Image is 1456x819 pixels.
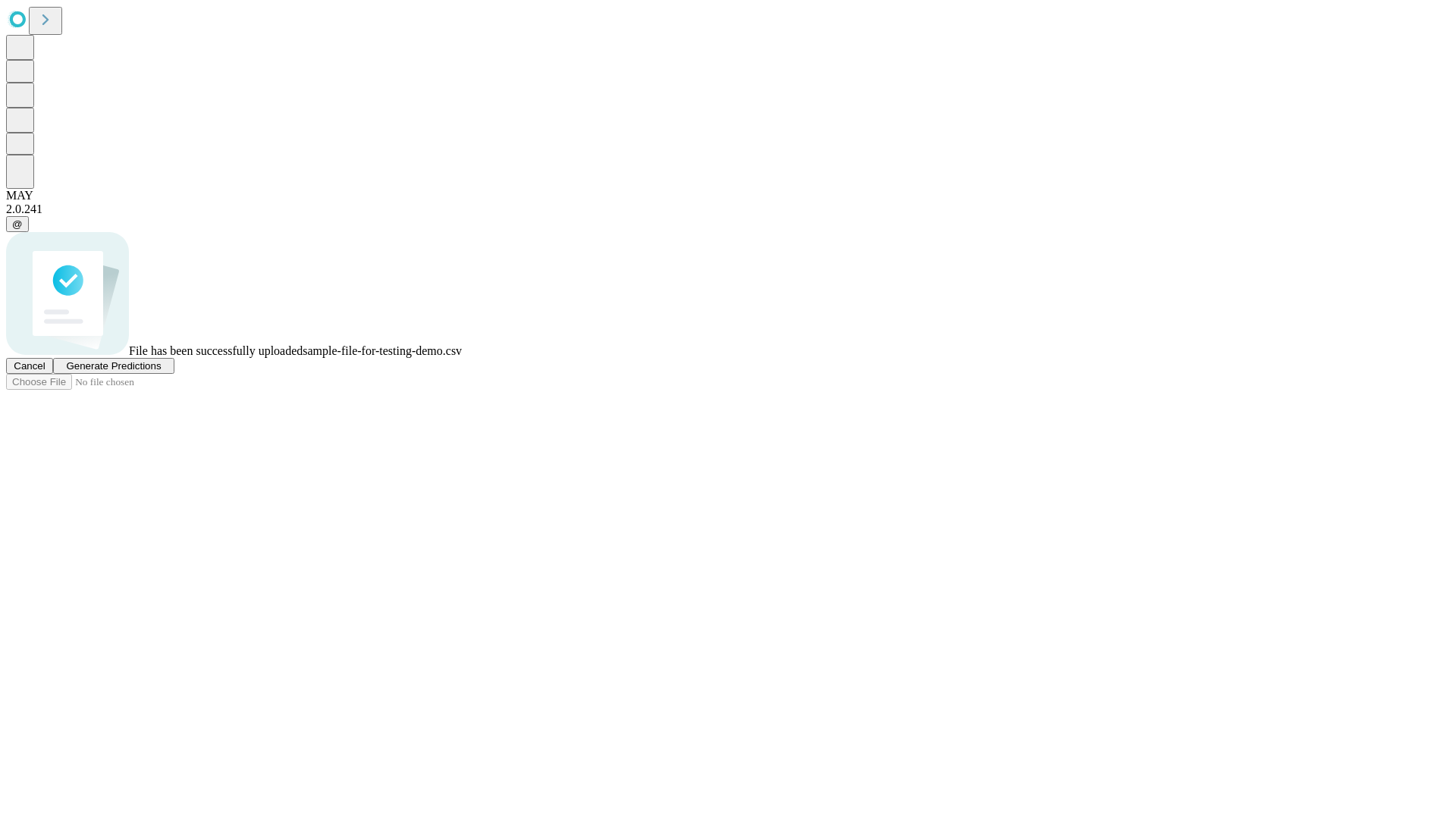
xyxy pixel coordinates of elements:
div: 2.0.241 [6,202,1450,216]
span: @ [12,218,23,230]
div: MAY [6,189,1450,202]
span: Generate Predictions [66,360,161,372]
button: Generate Predictions [53,358,174,374]
button: @ [6,216,29,232]
span: sample-file-for-testing-demo.csv [303,344,462,357]
button: Cancel [6,358,53,374]
span: Cancel [14,360,45,372]
span: File has been successfully uploaded [129,344,303,357]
